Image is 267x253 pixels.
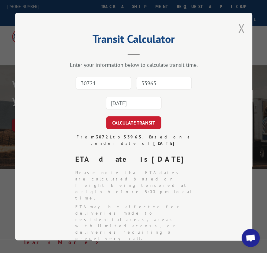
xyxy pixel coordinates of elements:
strong: 53965 [124,134,142,140]
li: Please note that ETA dates are calculated based on freight being tendered at origin before 5:00 p... [75,170,197,201]
strong: [DATE] [153,141,177,146]
button: CALCULATE TRANSIT [106,116,161,129]
div: Open chat [242,229,260,247]
strong: 30721 [96,134,113,140]
strong: [DATE] [151,154,189,164]
div: Enter your information below to calculate transit time. [45,61,222,68]
input: Dest. Zip [136,77,192,89]
li: ETA may be affected for deliveries made to residential areas, areas with limited access, or deliv... [75,204,197,242]
button: Close modal [238,20,245,36]
div: From to . Based on a tender date of [70,134,197,147]
input: Tender Date [106,97,161,109]
h2: Transit Calculator [45,35,222,46]
div: ETA date is [75,154,197,165]
input: Origin Zip [76,77,131,89]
